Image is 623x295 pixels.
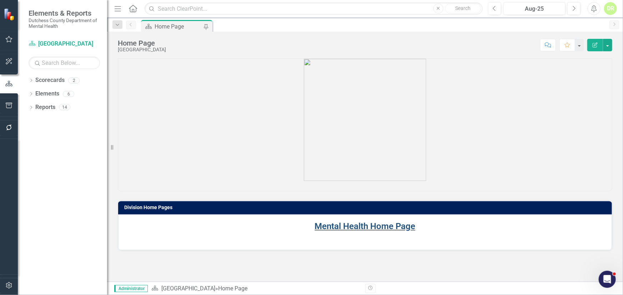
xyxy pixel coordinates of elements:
iframe: Intercom live chat [599,271,616,288]
a: Reports [35,103,55,112]
span: Search [455,5,471,11]
a: [GEOGRAPHIC_DATA] [29,40,100,48]
button: Search [445,4,481,14]
a: Elements [35,90,59,98]
div: [GEOGRAPHIC_DATA] [118,47,166,52]
div: » [151,285,360,293]
h3: Division Home Pages [124,205,608,210]
div: Home Page [155,22,202,31]
div: 14 [59,104,70,110]
a: Mental Health Home Page [315,221,416,231]
button: DR [604,2,617,15]
button: Aug-25 [503,2,566,15]
span: Elements & Reports [29,9,100,17]
div: Aug-25 [506,5,563,13]
input: Search ClearPoint... [145,2,482,15]
img: blobid0.jpg [304,59,426,181]
img: ClearPoint Strategy [4,8,16,20]
a: Scorecards [35,76,65,84]
div: Home Page [118,39,166,47]
div: Home Page [218,285,247,292]
input: Search Below... [29,57,100,69]
div: 2 [68,77,80,83]
small: Dutchess County Department of Mental Health [29,17,100,29]
a: [GEOGRAPHIC_DATA] [161,285,215,292]
span: Administrator [114,285,148,292]
div: 6 [63,91,74,97]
